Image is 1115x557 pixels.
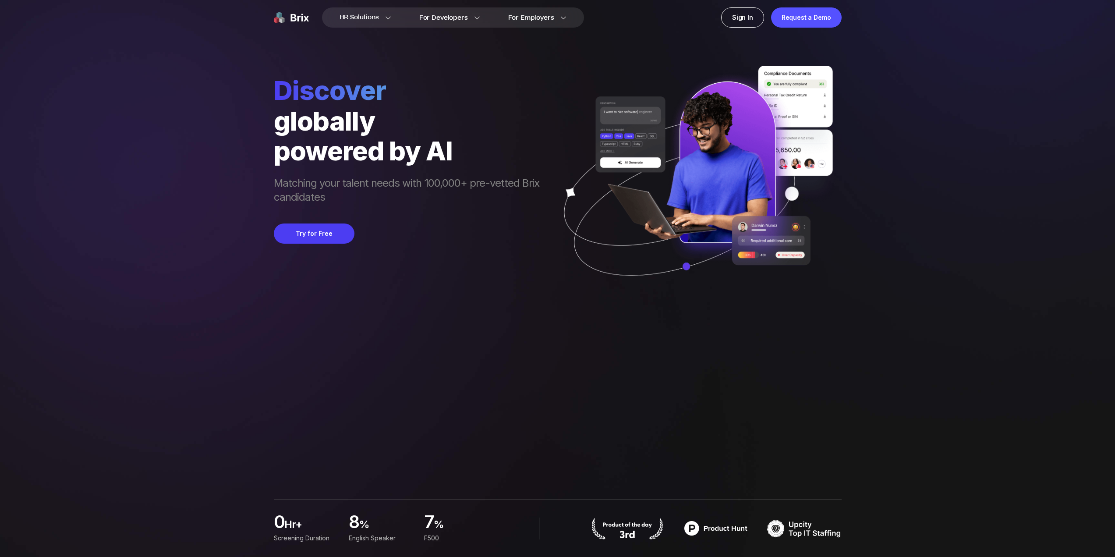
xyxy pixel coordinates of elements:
span: HR Solutions [340,11,379,25]
span: Discover [274,75,548,106]
span: 7 [424,514,433,532]
span: % [434,518,488,535]
div: Screening duration [274,533,338,543]
a: Request a Demo [771,7,842,28]
button: Try for Free [274,224,354,244]
img: ai generate [548,66,842,302]
img: product hunt badge [679,518,753,539]
div: globally [274,106,548,136]
span: 8 [349,514,359,532]
span: For Developers [419,13,468,22]
img: product hunt badge [590,518,665,539]
span: hr+ [284,518,338,535]
div: F500 [424,533,488,543]
div: English Speaker [349,533,413,543]
span: For Employers [508,13,554,22]
span: 0 [274,514,284,532]
div: powered by AI [274,136,548,166]
span: Matching your talent needs with 100,000+ pre-vetted Brix candidates [274,176,548,206]
img: TOP IT STAFFING [767,518,842,539]
a: Sign In [721,7,764,28]
span: % [359,518,413,535]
